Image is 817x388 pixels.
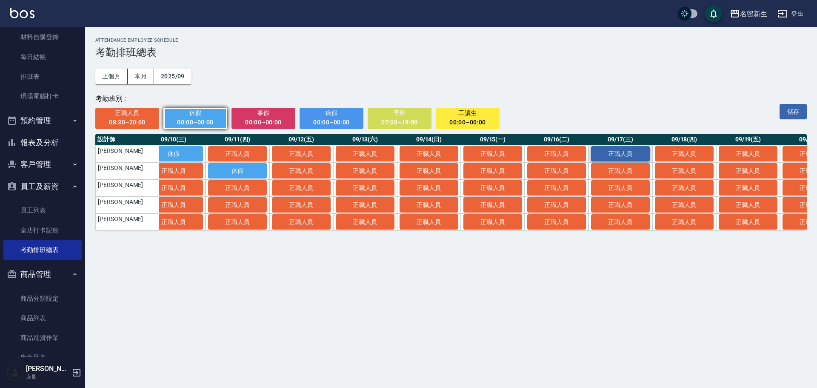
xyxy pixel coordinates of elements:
[471,184,514,191] span: 正職人員
[463,163,522,178] button: 正職人員
[527,163,586,178] button: 正職人員
[599,201,642,208] span: 正職人員
[655,146,714,161] button: 正職人員
[727,150,769,157] span: 正職人員
[95,162,159,179] td: [PERSON_NAME]
[740,9,767,19] div: 名留新生
[727,218,769,225] span: 正職人員
[128,69,154,84] button: 本月
[471,218,514,225] span: 正職人員
[599,150,642,157] span: 正職人員
[152,218,195,225] span: 正職人員
[344,201,386,208] span: 正職人員
[527,146,586,161] button: 正職人員
[208,214,267,230] button: 正職人員
[206,134,269,145] th: 09/11(四)
[3,153,82,175] button: 客戶管理
[169,117,222,128] div: 00:00~00:00
[599,184,642,191] span: 正職人員
[527,197,586,213] button: 正職人員
[655,214,714,230] button: 正職人員
[95,196,159,213] td: [PERSON_NAME]
[780,104,807,120] button: 儲存
[169,108,222,118] span: 休假
[463,197,522,213] button: 正職人員
[461,134,525,145] th: 09/15(一)
[216,184,259,191] span: 正職人員
[535,167,578,174] span: 正職人員
[774,6,807,22] button: 登出
[152,201,195,208] span: 正職人員
[3,109,82,132] button: 預約管理
[306,108,358,118] span: 病假
[26,365,69,373] h5: [PERSON_NAME]
[400,146,458,161] button: 正職人員
[719,214,777,230] button: 正職人員
[152,184,195,191] span: 正職人員
[400,163,458,178] button: 正職人員
[655,163,714,178] button: 正職人員
[95,145,159,162] td: [PERSON_NAME]
[333,134,397,145] th: 09/13(六)
[144,180,203,195] button: 正職人員
[719,197,777,213] button: 正職人員
[408,201,450,208] span: 正職人員
[163,108,227,129] button: 休假00:00~00:00
[3,175,82,198] button: 員工及薪資
[408,218,450,225] span: 正職人員
[719,163,777,178] button: 正職人員
[599,218,642,225] span: 正職人員
[705,5,722,22] button: save
[3,86,82,106] a: 現場電腦打卡
[408,150,450,157] span: 正職人員
[237,108,290,118] span: 事假
[436,108,500,129] button: 工讀生00:00~00:00
[336,180,394,195] button: 正職人員
[527,214,586,230] button: 正職人員
[344,150,386,157] span: 正職人員
[591,180,650,195] button: 正職人員
[408,184,450,191] span: 正職人員
[588,134,652,145] th: 09/17(三)
[463,214,522,230] button: 正職人員
[663,150,706,157] span: 正職人員
[3,132,82,154] button: 報表及分析
[101,117,154,128] div: 08:30~20:00
[3,221,82,240] a: 全店打卡記錄
[216,150,259,157] span: 正職人員
[408,167,450,174] span: 正職人員
[336,197,394,213] button: 正職人員
[397,134,461,145] th: 09/14(日)
[3,289,82,308] a: 商品分類設定
[3,47,82,67] a: 每日結帳
[535,201,578,208] span: 正職人員
[535,218,578,225] span: 正職人員
[591,163,650,178] button: 正職人員
[272,214,331,230] button: 正職人員
[3,348,82,367] a: 廠商列表
[95,95,739,103] div: 考勤班別 :
[272,197,331,213] button: 正職人員
[655,180,714,195] button: 正職人員
[535,184,578,191] span: 正職人員
[599,167,642,174] span: 正職人員
[663,218,706,225] span: 正職人員
[344,184,386,191] span: 正職人員
[535,150,578,157] span: 正職人員
[591,146,650,161] button: 正職人員
[144,146,203,161] button: 休假
[3,263,82,285] button: 商品管理
[726,5,771,23] button: 名留新生
[152,167,195,174] span: 正職人員
[7,364,24,381] img: Person
[663,201,706,208] span: 正職人員
[144,163,203,178] button: 正職人員
[300,108,363,129] button: 病假00:00~00:00
[463,180,522,195] button: 正職人員
[216,167,259,174] span: 休假
[400,214,458,230] button: 正職人員
[3,308,82,328] a: 商品列表
[368,108,431,129] button: 早班07:00~19:00
[280,218,323,225] span: 正職人員
[144,197,203,213] button: 正職人員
